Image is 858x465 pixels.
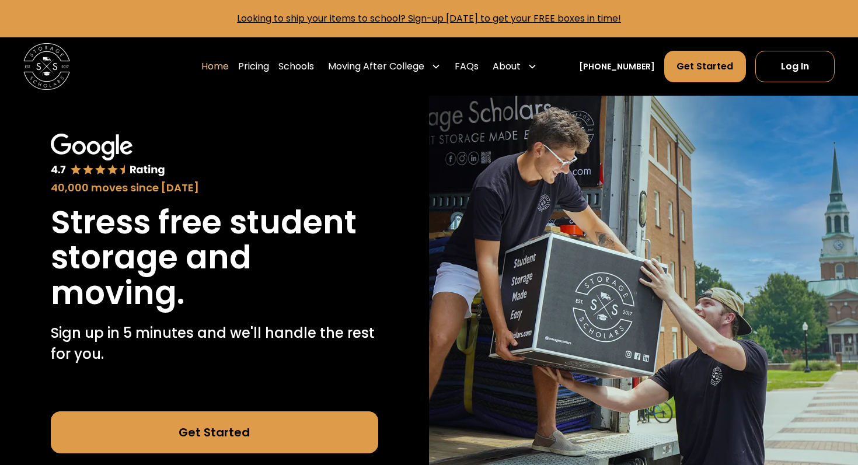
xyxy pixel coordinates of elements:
p: Sign up in 5 minutes and we'll handle the rest for you. [51,323,378,365]
a: [PHONE_NUMBER] [579,61,655,73]
img: Google 4.7 star rating [51,134,166,177]
div: About [493,60,521,74]
img: Storage Scholars main logo [23,43,70,90]
a: Pricing [238,50,269,83]
a: Get Started [664,51,745,82]
a: FAQs [455,50,479,83]
a: Get Started [51,411,378,453]
h1: Stress free student storage and moving. [51,205,378,311]
a: Looking to ship your items to school? Sign-up [DATE] to get your FREE boxes in time! [237,12,621,25]
a: Home [201,50,229,83]
div: Moving After College [328,60,424,74]
div: 40,000 moves since [DATE] [51,180,378,195]
a: Log In [755,51,835,82]
a: Schools [278,50,314,83]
